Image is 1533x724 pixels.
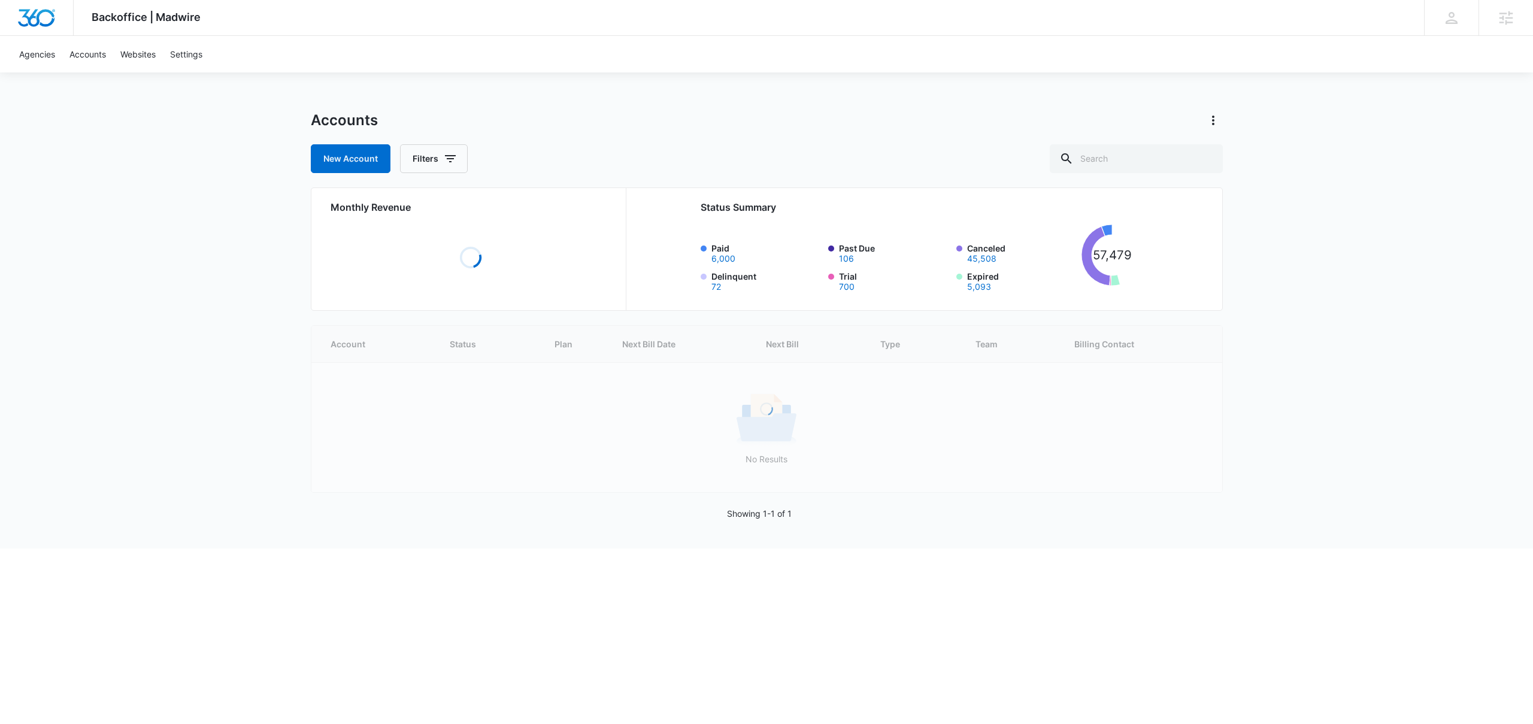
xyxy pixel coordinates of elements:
[967,242,1077,263] label: Canceled
[1093,247,1132,262] tspan: 57,479
[711,270,822,291] label: Delinquent
[1204,111,1223,130] button: Actions
[311,111,378,129] h1: Accounts
[711,242,822,263] label: Paid
[967,283,991,291] button: Expired
[12,36,62,72] a: Agencies
[839,270,949,291] label: Trial
[92,11,201,23] span: Backoffice | Madwire
[967,255,996,263] button: Canceled
[400,144,468,173] button: Filters
[967,270,1077,291] label: Expired
[62,36,113,72] a: Accounts
[839,255,854,263] button: Past Due
[839,242,949,263] label: Past Due
[727,507,792,520] p: Showing 1-1 of 1
[711,283,721,291] button: Delinquent
[701,200,1143,214] h2: Status Summary
[1050,144,1223,173] input: Search
[311,144,390,173] a: New Account
[163,36,210,72] a: Settings
[711,255,735,263] button: Paid
[331,200,611,214] h2: Monthly Revenue
[839,283,855,291] button: Trial
[113,36,163,72] a: Websites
